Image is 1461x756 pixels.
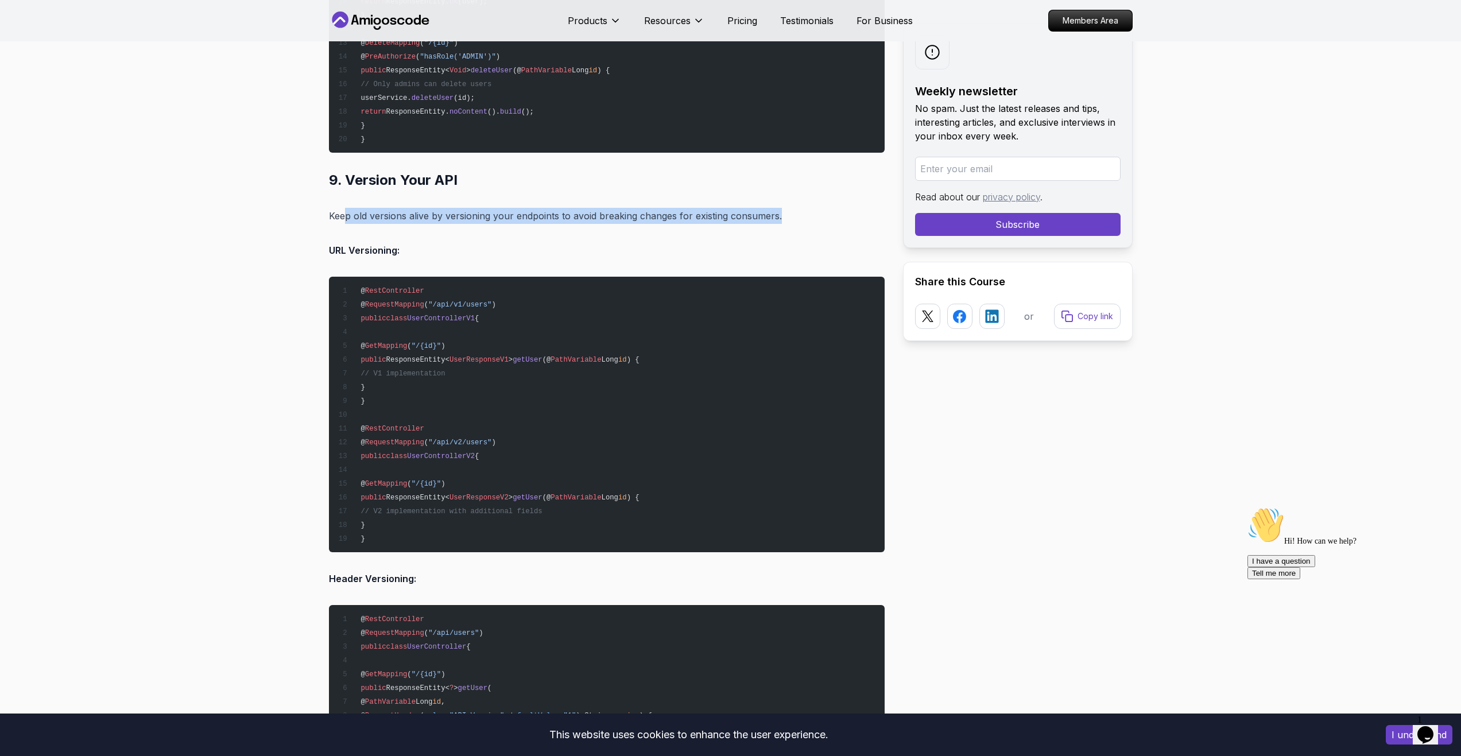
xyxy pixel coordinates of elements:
[5,5,41,41] img: :wave:
[5,5,211,77] div: 👋Hi! How can we help?I have a questionTell me more
[915,83,1121,99] h2: Weekly newsletter
[361,108,386,116] span: return
[644,14,704,37] button: Resources
[365,53,416,61] span: PreAuthorize
[475,315,479,323] span: {
[424,301,428,309] span: (
[610,712,639,720] span: version
[727,14,757,28] a: Pricing
[1078,311,1113,322] p: Copy link
[432,698,441,706] span: id
[361,452,386,460] span: public
[365,670,408,679] span: GetMapping
[449,67,466,75] span: Void
[361,439,365,447] span: @
[509,356,513,364] span: >
[458,684,487,692] span: getUser
[386,684,449,692] span: ResponseEntity<
[509,712,559,720] span: defaultValue
[983,191,1040,203] a: privacy policy
[513,356,542,364] span: getUser
[496,53,500,61] span: )
[386,356,449,364] span: ResponseEntity<
[5,65,57,77] button: Tell me more
[361,698,365,706] span: @
[441,480,445,488] span: )
[9,722,1369,747] div: This website uses cookies to enhance the user experience.
[361,80,491,88] span: // Only admins can delete users
[504,712,508,720] span: ,
[361,315,386,323] span: public
[361,629,365,637] span: @
[572,67,588,75] span: Long
[602,356,618,364] span: Long
[361,94,411,102] span: userService.
[407,315,475,323] span: UserControllerV1
[361,480,365,488] span: @
[551,356,601,364] span: PathVariable
[329,573,416,584] strong: Header Versioning:
[618,356,627,364] span: id
[445,712,449,720] span: =
[559,712,563,720] span: =
[361,122,365,130] span: }
[361,670,365,679] span: @
[386,108,449,116] span: ResponseEntity.
[5,34,114,43] span: Hi! How can we help?
[551,494,601,502] span: PathVariable
[449,494,509,502] span: UserResponseV2
[627,356,640,364] span: ) {
[424,629,428,637] span: (
[441,342,445,350] span: )
[618,494,627,502] span: id
[386,452,408,460] span: class
[1386,725,1452,745] button: Accept cookies
[420,712,424,720] span: (
[361,507,542,515] span: // V2 implementation with additional fields
[386,67,449,75] span: ResponseEntity<
[361,615,365,623] span: @
[361,521,365,529] span: }
[329,171,885,189] h2: 9. Version Your API
[407,342,411,350] span: (
[365,39,420,47] span: DeleteMapping
[644,14,691,28] p: Resources
[365,615,424,623] span: RestController
[449,684,454,692] span: ?
[407,480,411,488] span: (
[361,494,386,502] span: public
[857,14,913,28] a: For Business
[449,108,487,116] span: noContent
[521,67,572,75] span: PathVariable
[454,684,458,692] span: >
[487,684,491,692] span: (
[428,439,491,447] span: "/api/v2/users"
[424,39,454,47] span: "/{id}"
[1054,304,1121,329] button: Copy link
[475,452,479,460] span: {
[416,698,432,706] span: Long
[597,67,610,75] span: ) {
[509,494,513,502] span: >
[500,108,521,116] span: build
[365,301,424,309] span: RequestMapping
[542,356,551,364] span: (@
[424,712,445,720] span: value
[361,712,365,720] span: @
[576,712,610,720] span: ) String
[361,370,445,378] span: // V1 implementation
[454,39,458,47] span: )
[329,245,400,256] strong: URL Versioning:
[915,157,1121,181] input: Enter your email
[365,287,424,295] span: RestController
[449,712,505,720] span: "API-Version"
[627,494,640,502] span: ) {
[361,301,365,309] span: @
[365,480,408,488] span: GetMapping
[466,67,470,75] span: >
[361,535,365,543] span: }
[361,684,386,692] span: public
[780,14,834,28] p: Testimonials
